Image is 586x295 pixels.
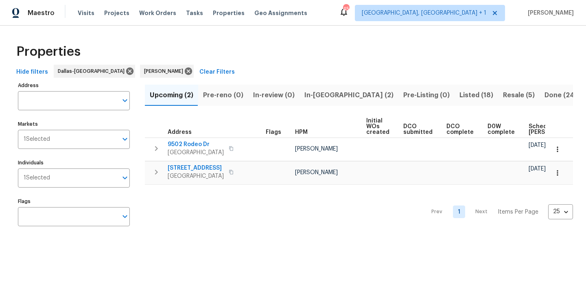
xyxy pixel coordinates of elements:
button: Hide filters [13,65,51,80]
span: Projects [104,9,129,17]
span: Work Orders [139,9,176,17]
span: 1 Selected [24,136,50,143]
span: [PERSON_NAME] [525,9,574,17]
span: DCO complete [446,124,474,135]
p: Items Per Page [498,208,538,216]
span: DCO submitted [403,124,433,135]
span: [PERSON_NAME] [295,170,338,175]
button: Open [119,95,131,106]
div: [PERSON_NAME] [140,65,194,78]
span: [GEOGRAPHIC_DATA] [168,172,224,180]
div: 25 [548,201,573,222]
div: Dallas-[GEOGRAPHIC_DATA] [54,65,135,78]
span: In-review (0) [253,90,295,101]
span: [GEOGRAPHIC_DATA] [168,149,224,157]
span: Geo Assignments [254,9,307,17]
span: [PERSON_NAME] [295,146,338,152]
span: Upcoming (2) [150,90,193,101]
span: Pre-reno (0) [203,90,243,101]
span: Maestro [28,9,55,17]
span: Address [168,129,192,135]
span: [STREET_ADDRESS] [168,164,224,172]
span: Scheduled [PERSON_NAME] [529,124,575,135]
span: Properties [213,9,245,17]
nav: Pagination Navigation [424,190,573,234]
span: In-[GEOGRAPHIC_DATA] (2) [304,90,394,101]
span: Flags [266,129,281,135]
span: Visits [78,9,94,17]
span: Hide filters [16,67,48,77]
button: Open [119,211,131,222]
span: [DATE] [529,142,546,148]
span: Properties [16,48,81,56]
span: Done (248) [544,90,582,101]
span: 9502 Rodeo Dr [168,140,224,149]
span: Pre-Listing (0) [403,90,450,101]
button: Open [119,172,131,184]
span: [DATE] [529,166,546,172]
span: [GEOGRAPHIC_DATA], [GEOGRAPHIC_DATA] + 1 [362,9,486,17]
button: Open [119,133,131,145]
span: Initial WOs created [366,118,389,135]
span: Dallas-[GEOGRAPHIC_DATA] [58,67,128,75]
div: 45 [343,5,349,13]
span: [PERSON_NAME] [144,67,186,75]
a: Goto page 1 [453,205,465,218]
label: Markets [18,122,130,127]
button: Clear Filters [196,65,238,80]
span: HPM [295,129,308,135]
span: Listed (18) [459,90,493,101]
span: Clear Filters [199,67,235,77]
span: Tasks [186,10,203,16]
span: 1 Selected [24,175,50,181]
span: Resale (5) [503,90,535,101]
label: Individuals [18,160,130,165]
label: Address [18,83,130,88]
span: D0W complete [488,124,515,135]
label: Flags [18,199,130,204]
